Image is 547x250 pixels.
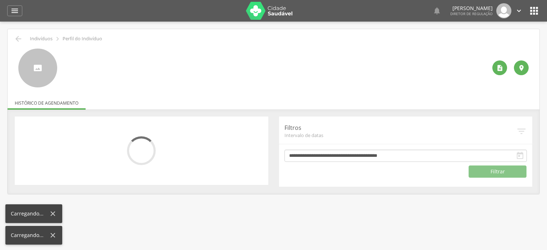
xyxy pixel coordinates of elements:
[450,6,493,11] p: [PERSON_NAME]
[433,6,441,15] i: 
[515,7,523,15] i: 
[516,151,524,160] i: 
[469,165,527,178] button: Filtrar
[284,124,516,132] p: Filtros
[11,232,49,239] div: Carregando...
[10,6,19,15] i: 
[528,5,540,17] i: 
[11,210,49,217] div: Carregando...
[433,3,441,18] a: 
[63,36,102,42] p: Perfil do Indivíduo
[515,3,523,18] a: 
[30,36,53,42] p: Indivíduos
[284,132,516,138] span: Intervalo de datas
[14,35,23,43] i: Voltar
[516,126,527,137] i: 
[514,60,529,75] div: Localização
[492,60,507,75] div: Ver histórico de cadastramento
[518,64,525,72] i: 
[7,5,22,16] a: 
[496,64,503,72] i: 
[450,11,493,16] span: Diretor de regulação
[54,35,61,43] i: 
